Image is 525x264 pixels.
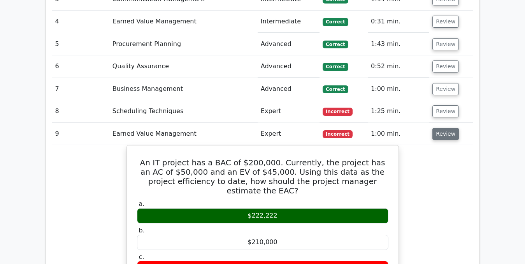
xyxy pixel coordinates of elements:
[52,123,109,145] td: 9
[368,100,429,122] td: 1:25 min.
[432,60,459,73] button: Review
[139,253,144,260] span: c.
[432,38,459,50] button: Review
[139,200,145,207] span: a.
[109,11,258,33] td: Earned Value Management
[258,100,320,122] td: Expert
[323,63,348,71] span: Correct
[368,78,429,100] td: 1:00 min.
[136,158,389,195] h5: An IT project has a BAC of $200,000. Currently, the project has an AC of $50,000 and an EV of $45...
[52,55,109,78] td: 6
[432,128,459,140] button: Review
[52,100,109,122] td: 8
[432,83,459,95] button: Review
[258,55,320,78] td: Advanced
[432,16,459,28] button: Review
[109,55,258,78] td: Quality Assurance
[258,123,320,145] td: Expert
[258,11,320,33] td: Intermediate
[109,33,258,55] td: Procurement Planning
[258,33,320,55] td: Advanced
[323,108,353,115] span: Incorrect
[368,11,429,33] td: 0:31 min.
[52,11,109,33] td: 4
[109,78,258,100] td: Business Management
[109,100,258,122] td: Scheduling Techniques
[258,78,320,100] td: Advanced
[139,227,145,234] span: b.
[368,55,429,78] td: 0:52 min.
[368,123,429,145] td: 1:00 min.
[323,41,348,48] span: Correct
[52,33,109,55] td: 5
[432,105,459,117] button: Review
[323,130,353,138] span: Incorrect
[323,18,348,26] span: Correct
[368,33,429,55] td: 1:43 min.
[52,78,109,100] td: 7
[137,235,388,250] div: $210,000
[109,123,258,145] td: Earned Value Management
[323,85,348,93] span: Correct
[137,208,388,223] div: $222,222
